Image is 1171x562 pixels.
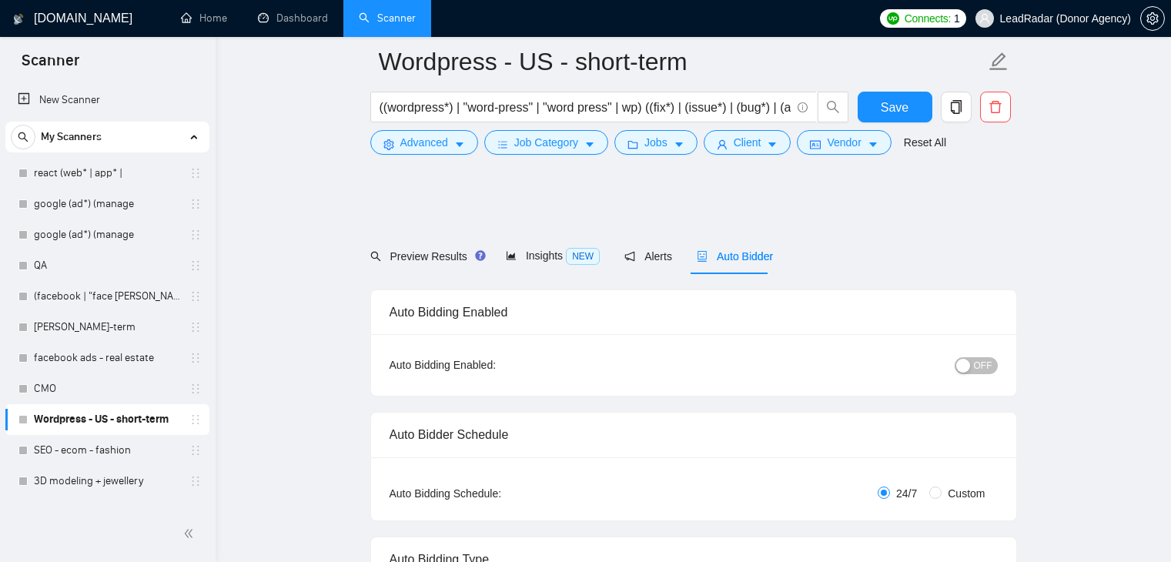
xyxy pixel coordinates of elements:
span: holder [189,321,202,333]
a: SEO - ecom - fashion [34,435,180,466]
a: 3D modeling + jewellery [34,466,180,497]
span: area-chart [506,250,517,261]
span: robot [697,251,708,262]
span: holder [189,475,202,487]
span: OFF [974,357,992,374]
span: search [818,100,848,114]
a: Wordpress - US - short-term [34,404,180,435]
img: logo [13,7,24,32]
span: setting [383,139,394,150]
a: Reset All [904,134,946,151]
a: e-mail marketing - [GEOGRAPHIC_DATA], [GEOGRAPHIC_DATA] + [GEOGRAPHIC_DATA] [34,497,180,527]
a: dashboardDashboard [258,12,328,25]
button: search [11,125,35,149]
span: caret-down [584,139,595,150]
span: Vendor [827,134,861,151]
iframe: Intercom live chat [1119,510,1156,547]
span: edit [989,52,1009,72]
span: holder [189,198,202,210]
span: holder [189,413,202,426]
span: search [370,251,381,262]
a: CMO [34,373,180,404]
a: setting [1140,12,1165,25]
span: Insights [506,249,600,262]
span: Preview Results [370,250,481,263]
button: setting [1140,6,1165,31]
span: Scanner [9,49,92,82]
span: Auto Bidder [697,250,773,263]
span: holder [189,444,202,457]
span: setting [1141,12,1164,25]
a: react (web* | app* | [34,158,180,189]
div: Auto Bidding Enabled [390,290,998,334]
a: google (ad*) (manage [34,189,180,219]
span: notification [624,251,635,262]
a: [PERSON_NAME]-term [34,312,180,343]
span: 1 [954,10,960,27]
span: Connects: [905,10,951,27]
span: caret-down [454,139,465,150]
button: Save [858,92,932,122]
span: search [12,132,35,142]
a: searchScanner [359,12,416,25]
input: Search Freelance Jobs... [380,98,791,117]
span: holder [189,290,202,303]
span: copy [942,100,971,114]
button: copy [941,92,972,122]
span: holder [189,167,202,179]
a: New Scanner [18,85,197,115]
span: double-left [183,526,199,541]
span: user [717,139,728,150]
span: Save [881,98,908,117]
a: homeHome [181,12,227,25]
button: settingAdvancedcaret-down [370,130,478,155]
img: upwork-logo.png [887,12,899,25]
span: bars [497,139,508,150]
span: holder [189,229,202,241]
span: Client [734,134,761,151]
div: Auto Bidding Schedule: [390,485,592,502]
span: Advanced [400,134,448,151]
button: barsJob Categorycaret-down [484,130,608,155]
input: Scanner name... [379,42,985,81]
a: (facebook | "face [PERSON_NAME] [34,281,180,312]
button: userClientcaret-down [704,130,791,155]
span: 24/7 [890,485,923,502]
div: Tooltip anchor [473,249,487,263]
span: My Scanners [41,122,102,152]
span: NEW [566,248,600,265]
span: idcard [810,139,821,150]
button: search [818,92,848,122]
span: Jobs [644,134,667,151]
span: folder [627,139,638,150]
span: holder [189,352,202,364]
span: info-circle [798,102,808,112]
a: google (ad*) (manage [34,219,180,250]
a: facebook ads - real estate [34,343,180,373]
span: holder [189,259,202,272]
span: user [979,13,990,24]
span: caret-down [674,139,684,150]
a: QA [34,250,180,281]
button: idcardVendorcaret-down [797,130,891,155]
li: New Scanner [5,85,209,115]
span: delete [981,100,1010,114]
div: Auto Bidder Schedule [390,413,998,457]
span: caret-down [767,139,778,150]
span: Custom [942,485,991,502]
button: folderJobscaret-down [614,130,698,155]
span: holder [189,383,202,395]
div: Auto Bidding Enabled: [390,356,592,373]
span: Job Category [514,134,578,151]
span: caret-down [868,139,878,150]
button: delete [980,92,1011,122]
span: Alerts [624,250,672,263]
